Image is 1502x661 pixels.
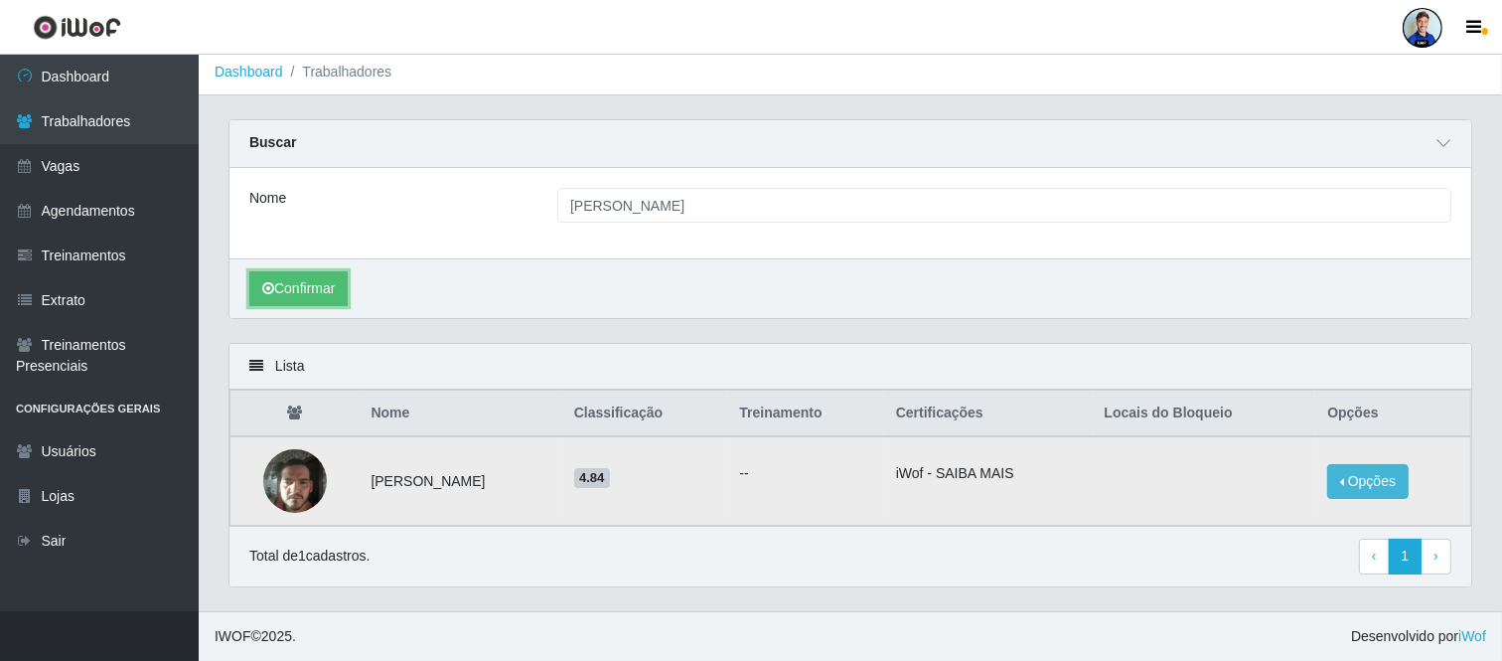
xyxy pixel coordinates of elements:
[249,546,370,567] p: Total de 1 cadastros.
[1327,464,1409,499] button: Opções
[1315,391,1470,437] th: Opções
[1458,628,1486,644] a: iWof
[1359,539,1390,575] a: Previous
[359,391,561,437] th: Nome
[884,391,1093,437] th: Certificações
[1389,539,1423,575] a: 1
[557,188,1451,223] input: Digite o Nome...
[215,626,296,647] span: © 2025 .
[249,188,286,209] label: Nome
[1421,539,1451,575] a: Next
[896,463,1081,484] li: iWof - SAIBA MAIS
[359,436,561,526] td: [PERSON_NAME]
[562,391,728,437] th: Classificação
[574,468,610,488] span: 4.84
[1433,548,1438,564] span: ›
[263,438,327,524] img: 1751312410869.jpeg
[249,134,296,150] strong: Buscar
[1359,539,1451,575] nav: pagination
[739,463,871,484] ul: --
[249,271,348,306] button: Confirmar
[1372,548,1377,564] span: ‹
[33,15,121,40] img: CoreUI Logo
[283,62,392,83] li: Trabalhadores
[199,50,1502,95] nav: breadcrumb
[1093,391,1316,437] th: Locais do Bloqueio
[727,391,883,437] th: Treinamento
[215,628,251,644] span: IWOF
[215,64,283,80] a: Dashboard
[1351,626,1486,647] span: Desenvolvido por
[229,344,1471,390] div: Lista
